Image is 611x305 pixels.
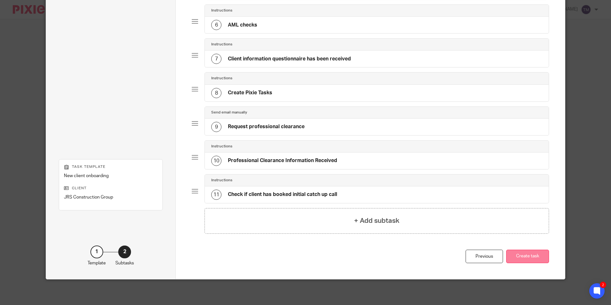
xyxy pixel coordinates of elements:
[466,250,503,263] div: Previous
[211,54,221,64] div: 7
[211,144,232,149] h4: Instructions
[228,56,351,62] h4: Client information questionnaire has been received
[64,173,158,179] p: New client onboarding
[228,90,272,96] h4: Create Pixie Tasks
[211,190,221,200] div: 11
[211,156,221,166] div: 10
[211,76,232,81] h4: Instructions
[90,246,103,258] div: 1
[228,157,337,164] h4: Professional Clearance Information Received
[228,123,305,130] h4: Request professional clearance
[64,194,158,200] p: JRS Construction Group
[600,282,606,288] div: 2
[228,22,257,28] h4: AML checks
[354,216,399,226] h4: + Add subtask
[211,110,247,115] h4: Send email manually
[118,246,131,258] div: 2
[506,250,549,263] button: Create task
[211,42,232,47] h4: Instructions
[64,186,158,191] p: Client
[211,8,232,13] h4: Instructions
[211,88,221,98] div: 8
[211,20,221,30] div: 6
[211,178,232,183] h4: Instructions
[211,122,221,132] div: 9
[88,260,106,266] p: Template
[228,191,337,198] h4: Check if client has booked initial catch up call
[115,260,134,266] p: Subtasks
[64,164,158,169] p: Task template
